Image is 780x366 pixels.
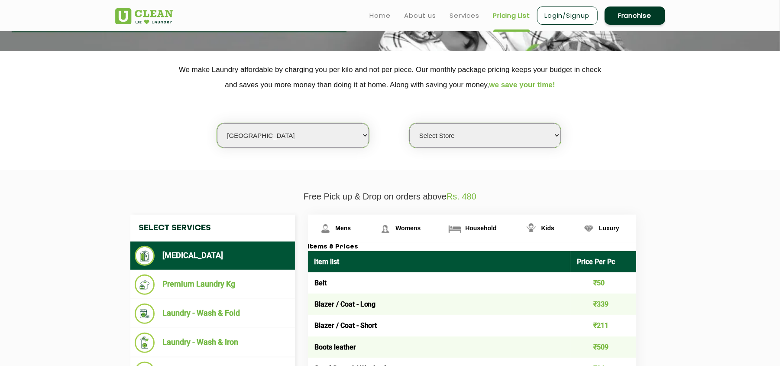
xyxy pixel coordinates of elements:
td: ₹339 [570,294,636,315]
p: Free Pick up & Drop on orders above [115,192,665,202]
img: Dry Cleaning [135,246,155,266]
td: Boots leather [308,337,571,358]
a: Home [370,10,391,21]
span: Womens [395,225,421,232]
span: Kids [541,225,554,232]
a: Login/Signup [537,7,598,25]
img: Laundry - Wash & Fold [135,304,155,324]
a: Franchise [605,7,665,25]
img: Luxury [581,221,596,236]
h3: Items & Prices [308,243,636,251]
span: Luxury [599,225,619,232]
h4: Select Services [130,215,295,242]
img: Household [447,221,463,236]
img: Premium Laundry Kg [135,274,155,295]
img: Laundry - Wash & Iron [135,333,155,353]
span: we save your time! [489,81,555,89]
img: Mens [318,221,333,236]
a: Pricing List [493,10,530,21]
span: Rs. 480 [447,192,476,201]
th: Price Per Pc [570,251,636,272]
li: Laundry - Wash & Fold [135,304,291,324]
span: Mens [336,225,351,232]
p: We make Laundry affordable by charging you per kilo and not per piece. Our monthly package pricin... [115,62,665,92]
td: Belt [308,272,571,294]
li: Premium Laundry Kg [135,274,291,295]
td: ₹211 [570,315,636,336]
td: Blazer / Coat - Short [308,315,571,336]
a: Services [450,10,479,21]
img: UClean Laundry and Dry Cleaning [115,8,173,24]
li: Laundry - Wash & Iron [135,333,291,353]
a: About us [405,10,436,21]
img: Kids [524,221,539,236]
th: Item list [308,251,571,272]
li: [MEDICAL_DATA] [135,246,291,266]
td: Blazer / Coat - Long [308,294,571,315]
td: ₹50 [570,272,636,294]
span: Household [465,225,496,232]
td: ₹509 [570,337,636,358]
img: Womens [378,221,393,236]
